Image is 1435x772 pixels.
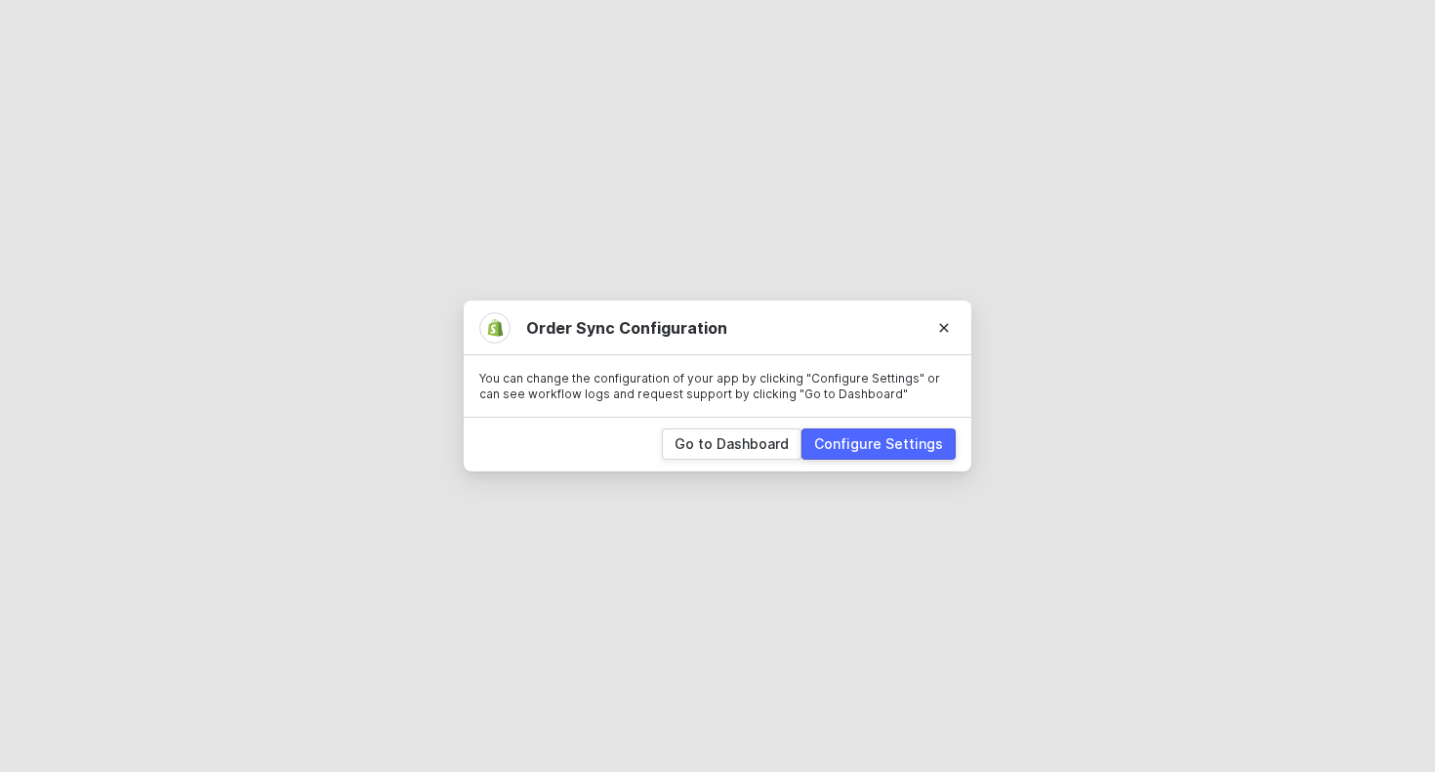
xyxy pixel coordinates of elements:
button: Go to Dashboard [662,428,801,460]
div: Configure Settings [814,434,943,454]
button: Close [917,301,971,355]
p: You can change the configuration of your app by clicking "Configure Settings" or can see workflow... [479,371,956,401]
button: Configure Settings [801,428,956,460]
div: Order Sync Configuration [479,312,956,344]
img: integration-icon [486,319,504,337]
div: Go to Dashboard [675,434,789,454]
